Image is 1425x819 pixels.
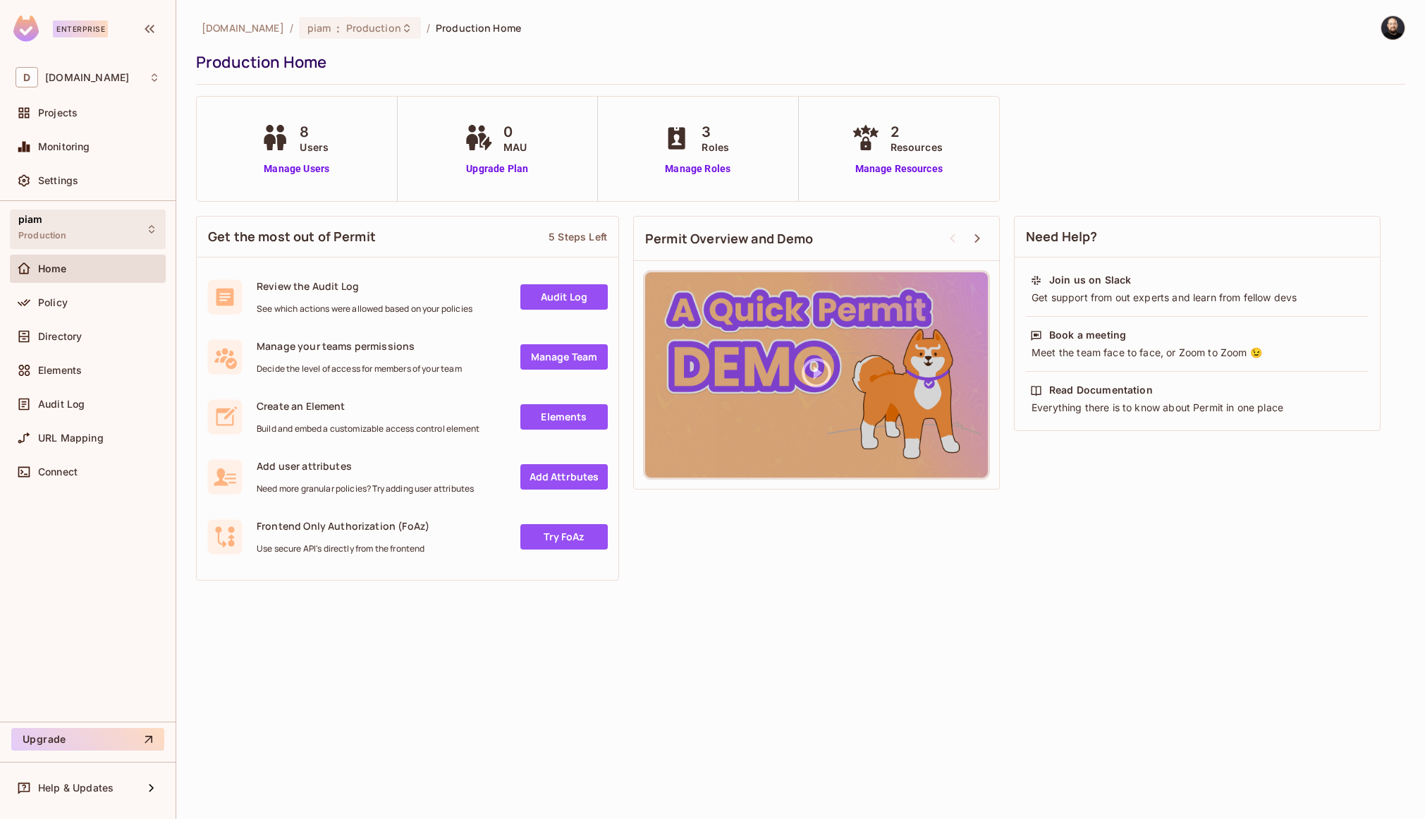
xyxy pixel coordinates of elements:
[1381,16,1405,40] img: Thomas kirk
[13,16,39,42] img: SReyMgAAAABJRU5ErkJggg==
[38,782,114,794] span: Help & Updates
[257,543,429,554] span: Use secure API's directly from the frontend
[520,344,608,370] a: Manage Team
[18,230,67,241] span: Production
[520,524,608,550] a: Try FoAz
[503,121,527,142] span: 0
[549,230,607,243] div: 5 Steps Left
[1049,383,1153,397] div: Read Documentation
[503,140,527,154] span: MAU
[891,121,943,142] span: 2
[38,466,78,478] span: Connect
[38,432,104,444] span: URL Mapping
[659,162,736,176] a: Manage Roles
[346,21,401,35] span: Production
[257,519,429,533] span: Frontend Only Authorization (FoAz)
[290,21,293,35] li: /
[436,21,521,35] span: Production Home
[257,339,462,353] span: Manage your teams permissions
[257,423,479,435] span: Build and embed a customizable access control element
[208,228,376,245] span: Get the most out of Permit
[645,230,814,248] span: Permit Overview and Demo
[38,331,82,342] span: Directory
[307,21,331,35] span: piam
[53,20,108,37] div: Enterprise
[520,404,608,430] a: Elements
[848,162,950,176] a: Manage Resources
[1030,346,1364,360] div: Meet the team face to face, or Zoom to Zoom 😉
[1030,401,1364,415] div: Everything there is to know about Permit in one place
[18,214,43,225] span: piam
[300,121,329,142] span: 8
[891,140,943,154] span: Resources
[38,263,67,274] span: Home
[38,107,78,119] span: Projects
[202,21,284,35] span: the active workspace
[427,21,430,35] li: /
[1049,273,1131,287] div: Join us on Slack
[257,399,479,413] span: Create an Element
[11,728,164,751] button: Upgrade
[16,67,38,87] span: D
[257,279,472,293] span: Review the Audit Log
[38,141,90,152] span: Monitoring
[1030,291,1364,305] div: Get support from out experts and learn from fellow devs
[520,464,608,490] a: Add Attrbutes
[45,72,129,83] span: Workspace: datev.de
[257,459,474,473] span: Add user attributes
[702,140,729,154] span: Roles
[196,51,1398,73] div: Production Home
[257,363,462,375] span: Decide the level of access for members of your team
[1049,328,1126,342] div: Book a meeting
[702,121,729,142] span: 3
[257,483,474,495] span: Need more granular policies? Try adding user attributes
[38,365,82,376] span: Elements
[257,303,472,315] span: See which actions were allowed based on your policies
[38,297,68,308] span: Policy
[300,140,329,154] span: Users
[461,162,534,176] a: Upgrade Plan
[520,284,608,310] a: Audit Log
[38,175,78,186] span: Settings
[1026,228,1098,245] span: Need Help?
[336,23,341,34] span: :
[38,399,85,410] span: Audit Log
[257,162,336,176] a: Manage Users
